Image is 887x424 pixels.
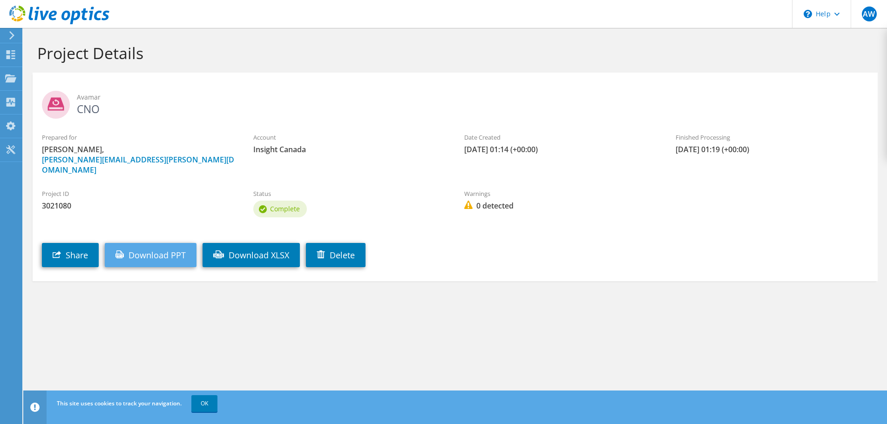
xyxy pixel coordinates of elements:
[42,144,235,175] span: [PERSON_NAME],
[42,133,235,142] label: Prepared for
[42,243,99,267] a: Share
[804,10,812,18] svg: \n
[862,7,877,21] span: AW
[253,189,446,198] label: Status
[464,189,657,198] label: Warnings
[203,243,300,267] a: Download XLSX
[37,43,868,63] h1: Project Details
[191,395,217,412] a: OK
[464,201,657,211] span: 0 detected
[105,243,196,267] a: Download PPT
[306,243,366,267] a: Delete
[270,204,300,213] span: Complete
[42,155,234,175] a: [PERSON_NAME][EMAIL_ADDRESS][PERSON_NAME][DOMAIN_NAME]
[676,144,868,155] span: [DATE] 01:19 (+00:00)
[464,133,657,142] label: Date Created
[42,91,868,114] h2: CNO
[464,144,657,155] span: [DATE] 01:14 (+00:00)
[676,133,868,142] label: Finished Processing
[77,92,868,102] span: Avamar
[42,189,235,198] label: Project ID
[42,201,235,211] span: 3021080
[253,144,446,155] span: Insight Canada
[57,399,182,407] span: This site uses cookies to track your navigation.
[253,133,446,142] label: Account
